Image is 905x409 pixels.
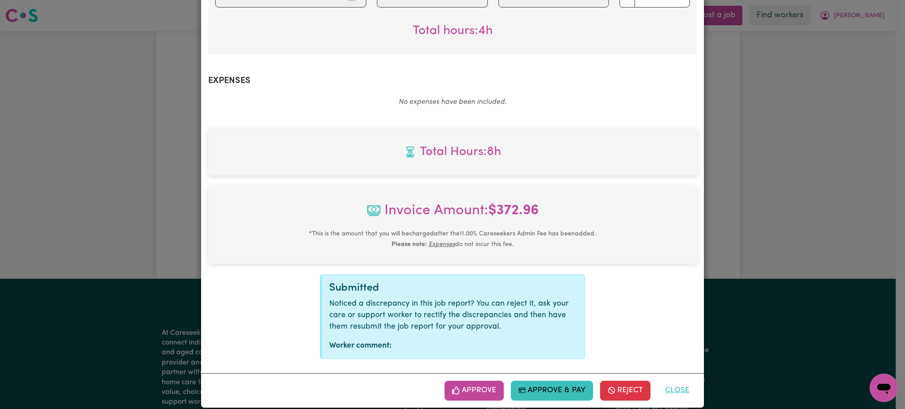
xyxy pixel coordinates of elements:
[329,283,379,293] span: Submitted
[445,381,504,400] button: Approve
[329,298,578,333] p: Noticed a discrepancy in this job report? You can reject it, ask your care or support worker to r...
[329,342,392,349] strong: Worker comment:
[392,241,427,248] b: Please note:
[413,25,493,37] span: Total hours worked: 4 hours
[429,241,455,248] u: Expenses
[208,76,697,86] h2: Expenses
[600,381,650,400] button: Reject
[215,200,690,228] span: Invoice Amount:
[488,204,539,218] b: $ 372.96
[870,374,898,402] iframe: Button to launch messaging window
[511,381,593,400] button: Approve & Pay
[215,143,690,161] span: Total hours worked: 8 hours
[309,231,596,248] small: This is the amount that you will be charged after the 11.00 % Careseekers Admin Fee has been adde...
[658,381,697,400] button: Close
[399,98,506,106] em: No expenses have been included.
